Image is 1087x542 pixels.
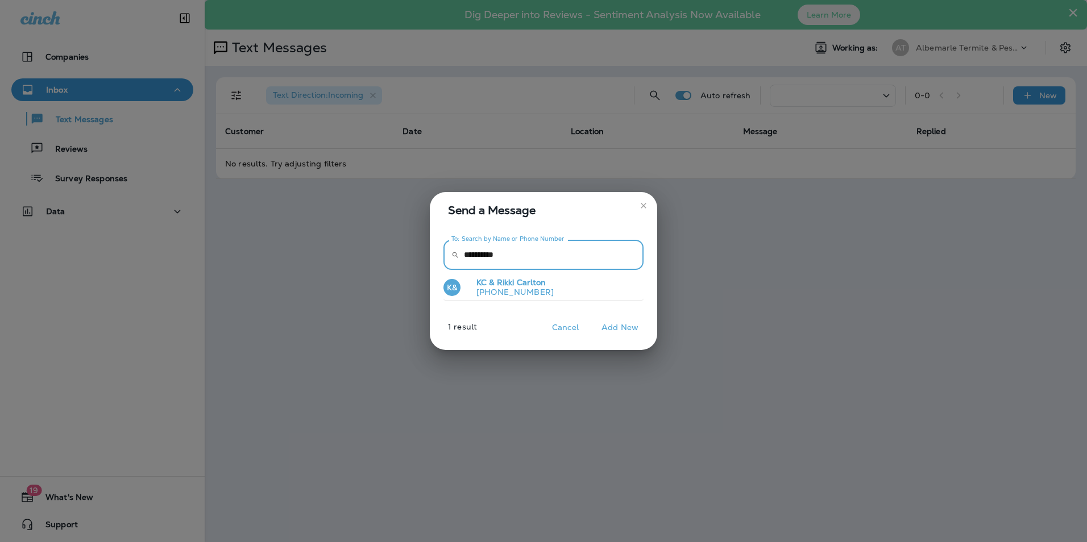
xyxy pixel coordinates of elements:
div: K& [443,279,460,296]
button: Cancel [544,319,587,336]
button: Add New [596,319,644,336]
p: [PHONE_NUMBER] [467,287,554,297]
span: Carlton [517,277,546,287]
button: K&KC & Rikki Carlton[PHONE_NUMBER] [443,274,644,301]
span: KC & Rikki [476,277,514,287]
label: To: Search by Name or Phone Number [451,235,565,243]
span: Send a Message [448,201,644,219]
p: 1 result [425,322,477,340]
button: close [634,197,653,215]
